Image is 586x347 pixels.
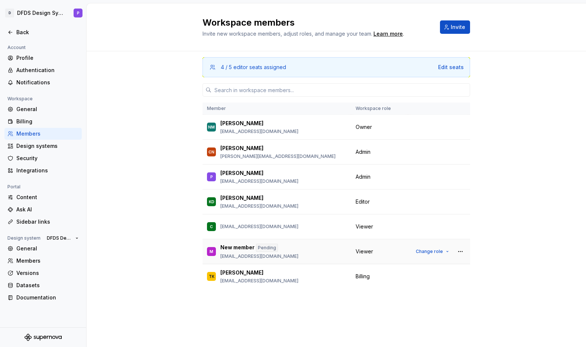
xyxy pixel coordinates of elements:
a: Security [4,152,82,164]
a: Authentication [4,64,82,76]
div: Billing [16,118,79,125]
div: Integrations [16,167,79,174]
a: Billing [4,116,82,127]
div: Versions [16,269,79,277]
div: C [210,223,213,230]
div: Workspace [4,94,36,103]
span: DFDS Design System [47,235,72,241]
span: Admin [356,173,370,181]
div: Account [4,43,29,52]
a: Design systems [4,140,82,152]
div: M [210,248,213,255]
p: [EMAIL_ADDRESS][DOMAIN_NAME] [220,203,298,209]
span: Editor [356,198,370,205]
div: Security [16,155,79,162]
a: Learn more [373,30,403,38]
span: Viewer [356,223,373,230]
a: General [4,243,82,254]
p: [PERSON_NAME] [220,120,263,127]
div: TK [209,273,214,280]
span: Owner [356,123,372,131]
a: Members [4,128,82,140]
div: General [16,245,79,252]
div: Design system [4,234,43,243]
p: New member [220,244,255,252]
div: General [16,106,79,113]
a: Content [4,191,82,203]
span: Admin [356,148,370,156]
p: [PERSON_NAME] [220,169,263,177]
button: Invite [440,20,470,34]
a: General [4,103,82,115]
svg: Supernova Logo [25,334,62,341]
a: Ask AI [4,204,82,215]
div: 4 / 5 editor seats assigned [221,64,286,71]
span: . [372,31,404,37]
div: D [5,9,14,17]
span: Billing [356,273,370,280]
div: Pending [256,244,278,252]
button: Change role [412,246,452,257]
h2: Workspace members [203,17,431,29]
div: Authentication [16,67,79,74]
p: [PERSON_NAME] [220,269,263,276]
a: Back [4,26,82,38]
a: Documentation [4,292,82,304]
a: Profile [4,52,82,64]
p: [PERSON_NAME][EMAIL_ADDRESS][DOMAIN_NAME] [220,153,336,159]
button: DDFDS Design SystemP [1,5,85,21]
div: Portal [4,182,23,191]
p: [EMAIL_ADDRESS][DOMAIN_NAME] [220,129,298,134]
a: Members [4,255,82,267]
p: [EMAIL_ADDRESS][DOMAIN_NAME] [220,278,298,284]
input: Search in workspace members... [211,83,470,97]
p: [EMAIL_ADDRESS][DOMAIN_NAME] [220,253,298,259]
span: Change role [416,249,443,254]
div: Notifications [16,79,79,86]
div: Back [16,29,79,36]
div: Ask AI [16,206,79,213]
div: DFDS Design System [17,9,65,17]
a: Notifications [4,77,82,88]
span: Viewer [356,248,373,255]
div: Datasets [16,282,79,289]
div: Content [16,194,79,201]
p: [EMAIL_ADDRESS][DOMAIN_NAME] [220,178,298,184]
th: Workspace role [351,103,408,115]
div: Documentation [16,294,79,301]
span: Invite new workspace members, adjust roles, and manage your team. [203,30,372,37]
a: Versions [4,267,82,279]
span: Invite [451,23,465,31]
div: Members [16,257,79,265]
div: Design systems [16,142,79,150]
p: [PERSON_NAME] [220,145,263,152]
div: Profile [16,54,79,62]
div: Sidebar links [16,218,79,226]
a: Datasets [4,279,82,291]
th: Member [203,103,351,115]
a: Integrations [4,165,82,176]
p: [PERSON_NAME] [220,194,263,202]
div: P [210,173,213,181]
div: P [77,10,80,16]
a: Sidebar links [4,216,82,228]
div: Members [16,130,79,137]
div: NM [208,123,215,131]
div: KD [209,198,214,205]
div: CN [208,148,214,156]
button: Edit seats [438,64,464,71]
p: [EMAIL_ADDRESS][DOMAIN_NAME] [220,224,298,230]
